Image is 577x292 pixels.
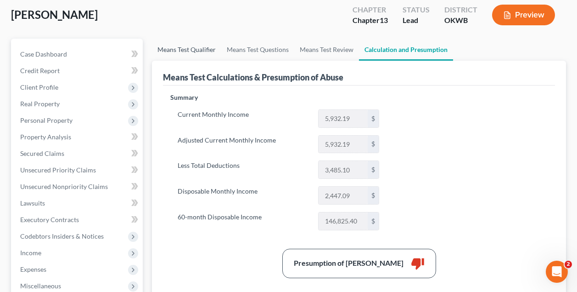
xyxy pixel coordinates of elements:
[492,5,555,25] button: Preview
[13,129,143,145] a: Property Analysis
[163,72,343,83] div: Means Test Calculations & Presumption of Abuse
[13,212,143,228] a: Executory Contracts
[294,39,359,61] a: Means Test Review
[380,16,388,24] span: 13
[173,212,314,230] label: 60-month Disposable Income
[13,145,143,162] a: Secured Claims
[319,212,368,230] input: 0.00
[368,110,379,127] div: $
[359,39,453,61] a: Calculation and Presumption
[13,63,143,79] a: Credit Report
[20,183,108,190] span: Unsecured Nonpriority Claims
[403,5,430,15] div: Status
[319,161,368,178] input: 0.00
[13,46,143,63] a: Case Dashboard
[444,15,477,26] div: OKWB
[221,39,294,61] a: Means Test Questions
[368,212,379,230] div: $
[173,135,314,154] label: Adjusted Current Monthly Income
[13,162,143,178] a: Unsecured Priority Claims
[13,178,143,195] a: Unsecured Nonpriority Claims
[565,261,572,268] span: 2
[411,257,425,270] i: thumb_down
[173,160,314,179] label: Less Total Deductions
[20,199,45,207] span: Lawsuits
[20,83,58,91] span: Client Profile
[11,8,98,21] span: [PERSON_NAME]
[319,187,368,204] input: 0.00
[173,109,314,128] label: Current Monthly Income
[13,195,143,212] a: Lawsuits
[444,5,477,15] div: District
[20,100,60,108] span: Real Property
[20,232,104,240] span: Codebtors Insiders & Notices
[20,265,46,273] span: Expenses
[20,133,71,141] span: Property Analysis
[20,50,67,58] span: Case Dashboard
[294,258,403,269] div: Presumption of [PERSON_NAME]
[368,187,379,204] div: $
[20,282,61,290] span: Miscellaneous
[20,216,79,223] span: Executory Contracts
[319,110,368,127] input: 0.00
[319,136,368,153] input: 0.00
[368,136,379,153] div: $
[546,261,568,283] iframe: Intercom live chat
[20,149,64,157] span: Secured Claims
[173,186,314,205] label: Disposable Monthly Income
[403,15,430,26] div: Lead
[152,39,221,61] a: Means Test Qualifier
[353,5,388,15] div: Chapter
[20,67,60,74] span: Credit Report
[20,249,41,257] span: Income
[20,116,73,124] span: Personal Property
[170,93,387,102] p: Summary
[20,166,96,174] span: Unsecured Priority Claims
[353,15,388,26] div: Chapter
[368,161,379,178] div: $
